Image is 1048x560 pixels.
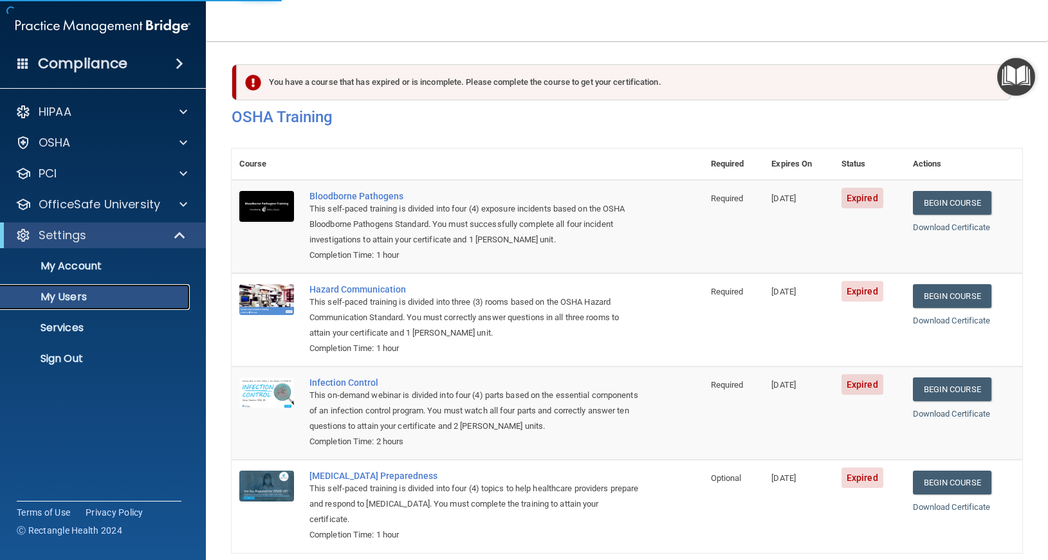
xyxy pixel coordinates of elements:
a: HIPAA [15,104,187,120]
h4: Compliance [38,55,127,73]
div: This self-paced training is divided into three (3) rooms based on the OSHA Hazard Communication S... [309,294,639,341]
a: Settings [15,228,187,243]
a: Terms of Use [17,506,70,519]
p: Services [8,321,184,334]
a: PCI [15,166,187,181]
div: Completion Time: 2 hours [309,434,639,449]
a: Download Certificate [913,502,991,512]
th: Status [834,149,905,180]
p: Sign Out [8,352,184,365]
a: Download Certificate [913,222,991,232]
span: Optional [711,473,742,483]
a: Download Certificate [913,409,991,419]
div: Completion Time: 1 hour [309,527,639,543]
span: Ⓒ Rectangle Health 2024 [17,524,122,537]
div: You have a course that has expired or is incomplete. Please complete the course to get your certi... [237,64,1011,100]
span: Expired [841,467,883,488]
div: This on-demand webinar is divided into four (4) parts based on the essential components of an inf... [309,388,639,434]
a: Download Certificate [913,316,991,325]
span: Expired [841,281,883,302]
a: [MEDICAL_DATA] Preparedness [309,471,639,481]
a: Bloodborne Pathogens [309,191,639,201]
img: exclamation-circle-solid-danger.72ef9ffc.png [245,75,261,91]
span: [DATE] [771,380,796,390]
span: [DATE] [771,287,796,296]
div: This self-paced training is divided into four (4) topics to help healthcare providers prepare and... [309,481,639,527]
p: My Account [8,260,184,273]
span: [DATE] [771,473,796,483]
div: Completion Time: 1 hour [309,248,639,263]
th: Actions [905,149,1022,180]
button: Open Resource Center [997,58,1035,96]
a: OSHA [15,135,187,150]
th: Required [703,149,764,180]
span: Required [711,194,744,203]
a: Begin Course [913,191,991,215]
a: Begin Course [913,284,991,308]
span: Expired [841,374,883,395]
a: Begin Course [913,471,991,494]
span: Required [711,287,744,296]
a: Privacy Policy [86,506,143,519]
p: PCI [39,166,57,181]
p: OfficeSafe University [39,197,160,212]
th: Course [232,149,302,180]
a: OfficeSafe University [15,197,187,212]
p: Settings [39,228,86,243]
h4: OSHA Training [232,108,1022,126]
p: OSHA [39,135,71,150]
a: Infection Control [309,377,639,388]
img: PMB logo [15,14,190,39]
p: HIPAA [39,104,71,120]
div: This self-paced training is divided into four (4) exposure incidents based on the OSHA Bloodborne... [309,201,639,248]
p: My Users [8,291,184,303]
a: Hazard Communication [309,284,639,294]
span: Required [711,380,744,390]
th: Expires On [764,149,834,180]
div: Completion Time: 1 hour [309,341,639,356]
a: Begin Course [913,377,991,401]
span: Expired [841,188,883,208]
span: [DATE] [771,194,796,203]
